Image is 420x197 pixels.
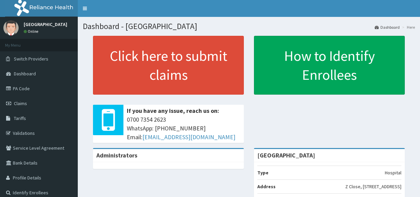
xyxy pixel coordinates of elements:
[345,183,401,190] p: Z Close, [STREET_ADDRESS]
[127,115,240,141] span: 0700 7354 2623 WhatsApp: [PHONE_NUMBER] Email:
[257,170,269,176] b: Type
[14,100,27,106] span: Claims
[3,20,19,35] img: User Image
[400,24,415,30] li: Here
[83,22,415,31] h1: Dashboard - [GEOGRAPHIC_DATA]
[142,133,235,141] a: [EMAIL_ADDRESS][DOMAIN_NAME]
[14,71,36,77] span: Dashboard
[257,151,315,159] strong: [GEOGRAPHIC_DATA]
[257,183,276,190] b: Address
[385,169,401,176] p: Hospital
[24,29,40,34] a: Online
[14,115,26,121] span: Tariffs
[14,56,48,62] span: Switch Providers
[254,36,405,95] a: How to Identify Enrollees
[96,151,137,159] b: Administrators
[375,24,400,30] a: Dashboard
[93,36,244,95] a: Click here to submit claims
[127,107,219,115] b: If you have any issue, reach us on:
[24,22,67,27] p: [GEOGRAPHIC_DATA]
